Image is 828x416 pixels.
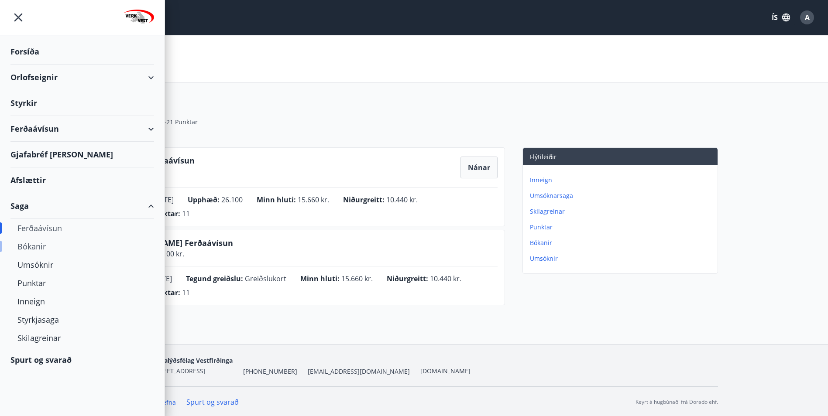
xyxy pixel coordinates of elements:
[530,239,714,247] p: Bókanir
[119,209,180,218] span: Samtals punktar :
[245,274,286,283] span: Greiðslukort
[10,193,154,219] div: Saga
[186,274,243,283] span: Tegund greiðslu :
[17,219,147,237] div: Ferðaávísun
[341,274,373,283] span: 15.660 kr.
[308,367,410,376] span: [EMAIL_ADDRESS][DOMAIN_NAME]
[186,397,239,407] a: Spurt og svarað
[119,238,233,252] span: [PERSON_NAME] Ferðaávísun
[468,163,490,172] span: Nánar
[10,90,154,116] div: Styrkir
[530,191,714,200] p: Umsóknarsaga
[530,176,714,184] p: Inneign
[530,254,714,263] p: Umsóknir
[530,153,557,161] span: Flýtileiðir
[17,310,147,329] div: Styrkjasaga
[243,367,297,376] span: [PHONE_NUMBER]
[387,274,428,283] span: Niðurgreitt :
[430,274,461,283] span: 10.440 kr.
[343,195,385,205] span: Niðurgreitt :
[805,13,810,22] span: A
[420,367,471,375] a: [DOMAIN_NAME]
[10,10,26,25] button: menu
[221,195,243,205] span: 26.100
[119,288,180,297] span: Samtals punktar :
[188,195,220,205] span: Upphæð :
[530,223,714,232] p: Punktar
[17,274,147,292] div: Punktar
[10,116,154,142] div: Ferðaávísun
[10,39,154,65] div: Forsíða
[797,7,818,28] button: A
[17,329,147,347] div: Skilagreinar
[124,10,154,27] img: union_logo
[182,209,190,218] span: 11
[298,195,329,205] span: 15.660 kr.
[17,292,147,310] div: Inneign
[182,288,190,297] span: 11
[530,207,714,216] p: Skilagreinar
[10,347,154,372] div: Spurt og svarað
[164,118,198,126] span: -21 Punktar
[17,237,147,256] div: Bókanir
[386,195,418,205] span: 10.440 kr.
[636,398,718,406] p: Keyrt á hugbúnaði frá Dorado ehf.
[17,256,147,274] div: Umsóknir
[257,195,296,205] span: Minn hluti :
[151,249,184,259] span: 26.100 kr.
[10,167,154,193] div: Afslættir
[767,10,795,25] button: ÍS
[150,356,233,365] span: Verkalýðsfélag Vestfirðinga
[300,274,340,283] span: Minn hluti :
[10,142,154,167] div: Gjafabréf [PERSON_NAME]
[10,65,154,90] div: Orlofseignir
[150,367,206,375] span: [STREET_ADDRESS]
[461,157,497,178] button: Nánar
